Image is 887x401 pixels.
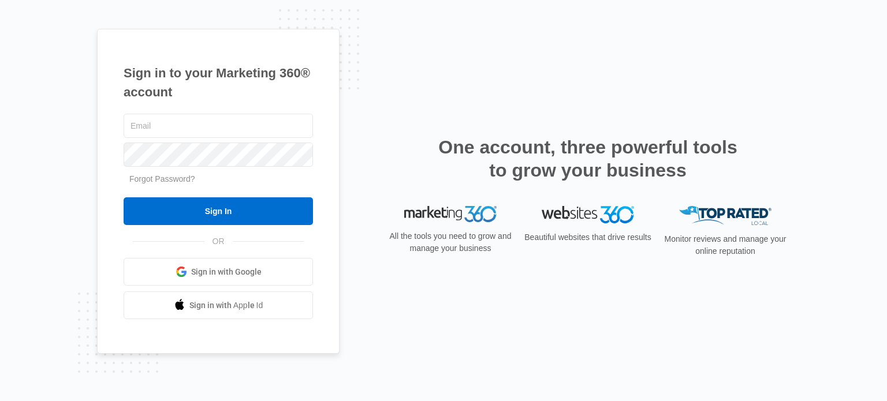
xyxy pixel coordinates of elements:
h1: Sign in to your Marketing 360® account [124,63,313,102]
a: Sign in with Google [124,258,313,286]
span: Sign in with Google [191,266,262,278]
h2: One account, three powerful tools to grow your business [435,136,741,182]
a: Sign in with Apple Id [124,291,313,319]
span: Sign in with Apple Id [189,299,263,312]
a: Forgot Password? [129,174,195,183]
p: All the tools you need to grow and manage your business [386,230,515,254]
input: Sign In [124,197,313,225]
p: Monitor reviews and manage your online reputation [661,233,790,257]
img: Websites 360 [542,206,634,223]
img: Marketing 360 [404,206,497,222]
img: Top Rated Local [679,206,772,225]
p: Beautiful websites that drive results [523,231,653,243]
input: Email [124,114,313,138]
span: OR [204,235,233,248]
